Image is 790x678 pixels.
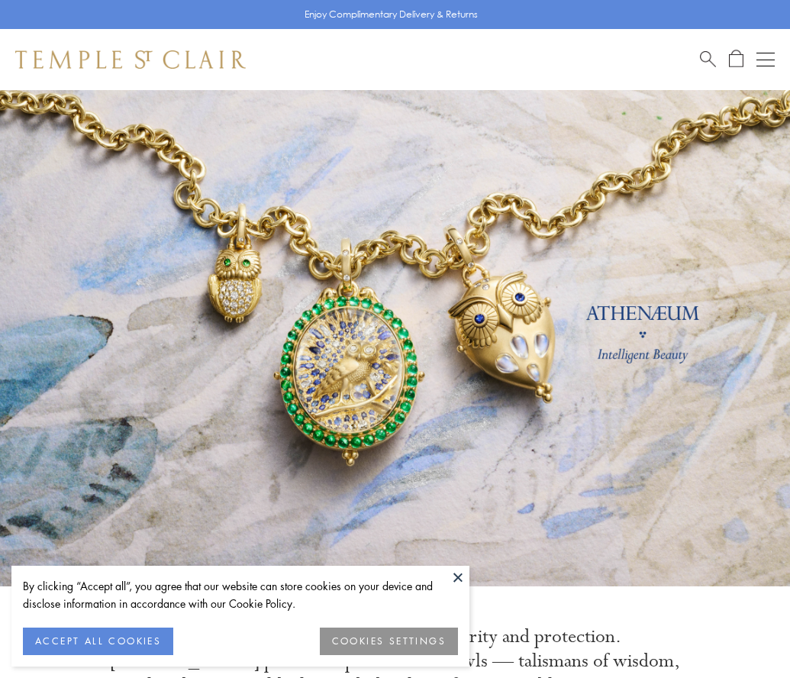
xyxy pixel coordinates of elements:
[756,50,775,69] button: Open navigation
[23,628,173,655] button: ACCEPT ALL COOKIES
[23,577,458,612] div: By clicking “Accept all”, you agree that our website can store cookies on your device and disclos...
[15,50,246,69] img: Temple St. Clair
[305,7,478,22] p: Enjoy Complimentary Delivery & Returns
[320,628,458,655] button: COOKIES SETTINGS
[729,50,743,69] a: Open Shopping Bag
[700,50,716,69] a: Search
